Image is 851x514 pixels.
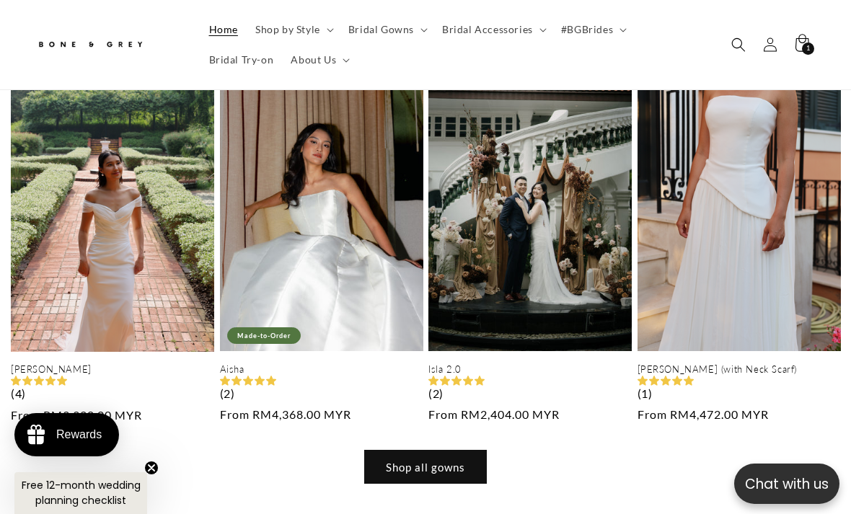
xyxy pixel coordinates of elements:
summary: Bridal Accessories [433,14,552,45]
a: Shop all gowns [364,450,487,484]
span: Bridal Gowns [348,23,414,36]
span: 1 [806,43,811,55]
span: Shop by Style [255,23,320,36]
a: Isla 2.0 [428,363,632,376]
div: Free 12-month wedding planning checklistClose teaser [14,472,147,514]
summary: Search [723,29,754,61]
div: Rewards [56,428,102,441]
a: Bone and Grey Bridal [31,27,186,62]
a: [PERSON_NAME] [11,363,214,376]
span: About Us [291,53,336,66]
summary: Bridal Gowns [340,14,433,45]
span: Free 12-month wedding planning checklist [22,478,141,508]
a: Bridal Try-on [200,45,283,75]
img: Bone and Grey Bridal [36,33,144,57]
p: Chat with us [734,474,839,495]
span: Home [209,23,238,36]
span: #BGBrides [561,23,613,36]
a: [PERSON_NAME] (with Neck Scarf) [638,363,841,376]
summary: About Us [282,45,356,75]
span: Bridal Try-on [209,53,274,66]
a: Aisha [220,363,423,376]
a: Home [200,14,247,45]
span: Bridal Accessories [442,23,533,36]
button: Close teaser [144,461,159,475]
summary: #BGBrides [552,14,632,45]
summary: Shop by Style [247,14,340,45]
button: Open chatbox [734,464,839,504]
